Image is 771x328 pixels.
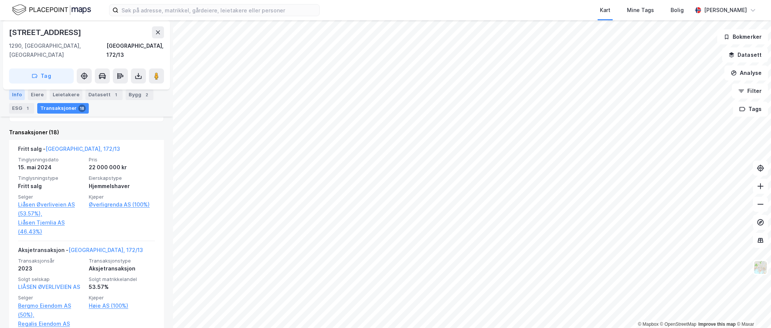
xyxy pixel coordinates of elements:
[18,284,80,290] a: LIÅSEN ØVERLIVEIEN AS
[18,200,84,218] a: Liåsen Øverliveien AS (53.57%),
[18,194,84,200] span: Selger
[9,68,74,84] button: Tag
[9,90,25,100] div: Info
[89,156,155,163] span: Pris
[732,84,768,99] button: Filter
[89,163,155,172] div: 22 000 000 kr
[18,175,84,181] span: Tinglysningstype
[89,258,155,264] span: Transaksjonstype
[89,194,155,200] span: Kjøper
[89,200,155,209] a: Øverligrenda AS (100%)
[89,175,155,181] span: Eierskapstype
[126,90,153,100] div: Bygg
[671,6,684,15] div: Bolig
[18,276,84,282] span: Solgt selskap
[89,276,155,282] span: Solgt matrikkelandel
[143,91,150,99] div: 2
[85,90,123,100] div: Datasett
[68,247,143,253] a: [GEOGRAPHIC_DATA], 172/13
[638,322,659,327] a: Mapbox
[18,144,120,156] div: Fritt salg -
[112,91,120,99] div: 1
[106,41,164,59] div: [GEOGRAPHIC_DATA], 172/13
[46,146,120,152] a: [GEOGRAPHIC_DATA], 172/13
[89,282,155,292] div: 53.57%
[753,260,768,275] img: Z
[717,29,768,44] button: Bokmerker
[18,258,84,264] span: Transaksjonsår
[9,41,106,59] div: 1290, [GEOGRAPHIC_DATA], [GEOGRAPHIC_DATA]
[37,103,89,114] div: Transaksjoner
[18,301,84,319] a: Bergmo Eiendom AS (50%),
[78,105,86,112] div: 18
[89,264,155,273] div: Aksjetransaksjon
[9,128,164,137] div: Transaksjoner (18)
[18,295,84,301] span: Selger
[18,163,84,172] div: 15. mai 2024
[733,102,768,117] button: Tags
[89,182,155,191] div: Hjemmelshaver
[89,301,155,310] a: Høie AS (100%)
[28,90,47,100] div: Eiere
[50,90,82,100] div: Leietakere
[9,26,83,38] div: [STREET_ADDRESS]
[600,6,610,15] div: Kart
[18,218,84,236] a: Liåsen Tjernlia AS (46.43%)
[724,65,768,80] button: Analyse
[733,292,771,328] iframe: Chat Widget
[89,295,155,301] span: Kjøper
[9,103,34,114] div: ESG
[18,182,84,191] div: Fritt salg
[704,6,747,15] div: [PERSON_NAME]
[24,105,31,112] div: 1
[660,322,697,327] a: OpenStreetMap
[118,5,319,16] input: Søk på adresse, matrikkel, gårdeiere, leietakere eller personer
[698,322,736,327] a: Improve this map
[18,246,143,258] div: Aksjetransaksjon -
[18,264,84,273] div: 2023
[18,156,84,163] span: Tinglysningsdato
[722,47,768,62] button: Datasett
[12,3,91,17] img: logo.f888ab2527a4732fd821a326f86c7f29.svg
[627,6,654,15] div: Mine Tags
